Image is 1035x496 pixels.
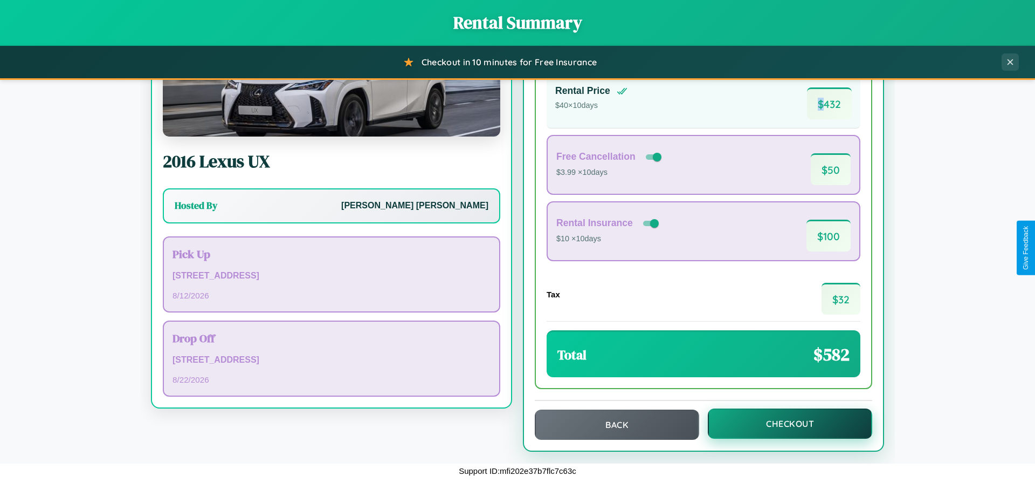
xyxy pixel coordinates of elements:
[172,352,491,368] p: [STREET_ADDRESS]
[555,85,610,97] h4: Rental Price
[459,464,576,478] p: Support ID: mfi202e37b7flc7c63c
[556,151,636,162] h4: Free Cancellation
[822,283,860,315] span: $ 32
[163,29,500,137] img: Lexus UX
[811,153,851,185] span: $ 50
[813,343,850,366] span: $ 582
[557,346,586,364] h3: Total
[172,246,491,262] h3: Pick Up
[535,410,699,440] button: Back
[172,268,491,284] p: [STREET_ADDRESS]
[555,99,627,113] p: $ 40 × 10 days
[163,150,500,173] h2: 2016 Lexus UX
[806,220,851,252] span: $ 100
[11,11,1024,35] h1: Rental Summary
[556,232,661,246] p: $10 × 10 days
[556,218,633,229] h4: Rental Insurance
[1022,226,1030,270] div: Give Feedback
[807,87,852,119] span: $ 432
[556,166,664,180] p: $3.99 × 10 days
[175,199,217,212] h3: Hosted By
[172,288,491,303] p: 8 / 12 / 2026
[172,330,491,346] h3: Drop Off
[708,409,872,439] button: Checkout
[341,198,488,214] p: [PERSON_NAME] [PERSON_NAME]
[422,57,597,67] span: Checkout in 10 minutes for Free Insurance
[172,372,491,387] p: 8 / 22 / 2026
[547,290,560,299] h4: Tax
